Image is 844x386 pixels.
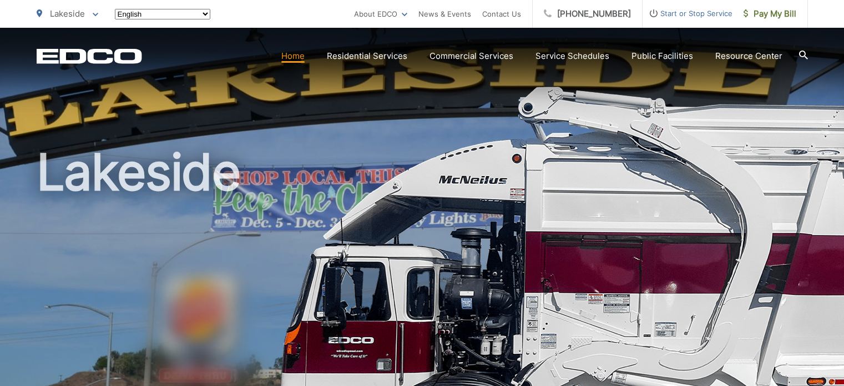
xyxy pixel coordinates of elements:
select: Select a language [115,9,210,19]
a: News & Events [418,7,471,21]
span: Pay My Bill [744,7,796,21]
a: Service Schedules [535,49,609,63]
a: Home [281,49,305,63]
a: Resource Center [715,49,782,63]
span: Lakeside [50,8,85,19]
a: Contact Us [482,7,521,21]
a: Residential Services [327,49,407,63]
a: About EDCO [354,7,407,21]
a: EDCD logo. Return to the homepage. [37,48,142,64]
a: Public Facilities [631,49,693,63]
a: Commercial Services [429,49,513,63]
